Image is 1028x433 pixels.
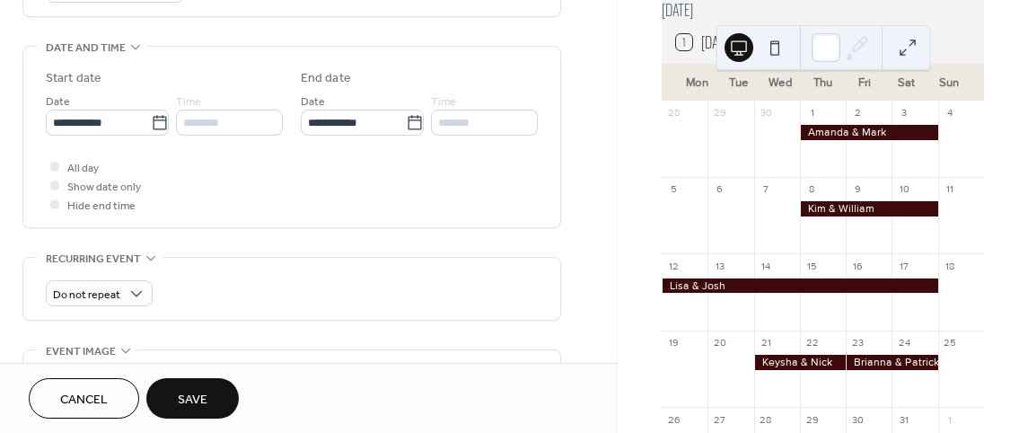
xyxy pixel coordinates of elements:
span: Date [46,93,70,111]
div: 29 [805,412,819,426]
div: 3 [897,106,910,119]
div: 17 [897,259,910,272]
div: 9 [851,182,865,196]
div: 21 [760,336,773,349]
div: 16 [851,259,865,272]
div: 27 [713,412,726,426]
div: 4 [944,106,957,119]
div: 1 [944,412,957,426]
div: Tue [718,65,760,101]
div: 1 [805,106,819,119]
span: Date and time [46,39,126,57]
div: Start date [46,69,101,88]
div: Mon [676,65,718,101]
div: 28 [667,106,681,119]
div: 29 [713,106,726,119]
div: 31 [897,412,910,426]
div: Amanda & Mark [800,125,938,140]
div: 15 [805,259,819,272]
div: 19 [667,336,681,349]
div: 26 [667,412,681,426]
span: Time [176,93,201,111]
div: 18 [944,259,957,272]
span: Date [301,93,325,111]
span: Recurring event [46,250,141,269]
div: 25 [944,336,957,349]
div: 2 [851,106,865,119]
span: Save [178,391,207,410]
div: Sat [886,65,928,101]
div: 20 [713,336,726,349]
div: 22 [805,336,819,349]
span: Event image [46,342,116,361]
span: Hide end time [67,197,136,216]
div: End date [301,69,351,88]
button: 1[DATE] [670,30,739,55]
div: 11 [944,182,957,196]
div: 30 [851,412,865,426]
span: Show date only [67,178,141,197]
div: Sun [927,65,970,101]
div: 24 [897,336,910,349]
div: 30 [760,106,773,119]
div: 23 [851,336,865,349]
div: 28 [760,412,773,426]
span: Cancel [60,391,108,410]
span: All day [67,159,99,178]
span: Do not repeat [53,285,120,305]
div: Lisa & Josh [662,278,938,294]
div: Brianna & Patrick [846,355,938,370]
div: Thu [802,65,844,101]
div: 13 [713,259,726,272]
div: 10 [897,182,910,196]
div: 12 [667,259,681,272]
span: Time [431,93,456,111]
div: 8 [805,182,819,196]
div: 14 [760,259,773,272]
div: Kim & William [800,201,938,216]
div: Fri [844,65,886,101]
div: 5 [667,182,681,196]
div: Keysha & Nick [754,355,847,370]
div: 7 [760,182,773,196]
button: Save [146,378,239,419]
div: 6 [713,182,726,196]
button: Cancel [29,378,139,419]
div: Wed [760,65,802,101]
